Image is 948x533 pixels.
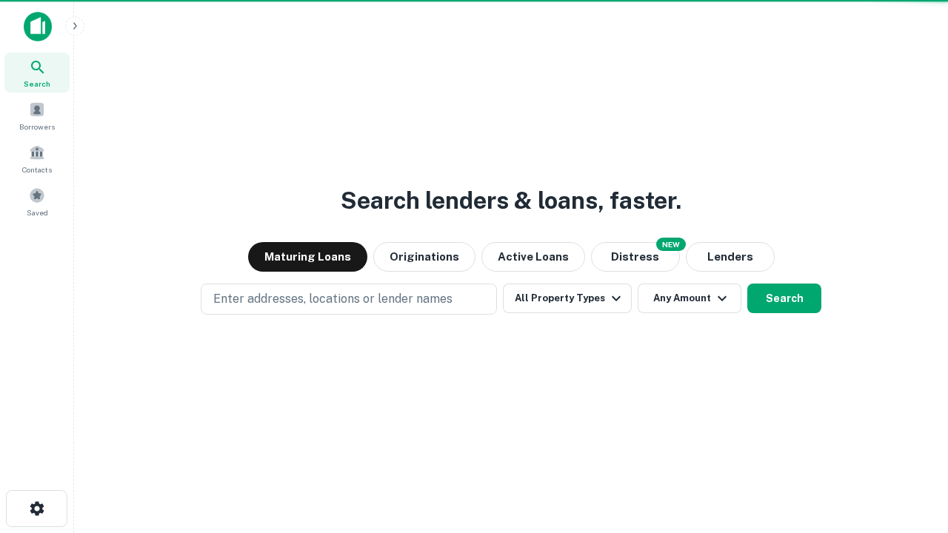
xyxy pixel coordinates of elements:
[373,242,475,272] button: Originations
[874,415,948,486] iframe: Chat Widget
[248,242,367,272] button: Maturing Loans
[201,284,497,315] button: Enter addresses, locations or lender names
[4,95,70,135] a: Borrowers
[22,164,52,175] span: Contacts
[24,78,50,90] span: Search
[27,207,48,218] span: Saved
[503,284,632,313] button: All Property Types
[686,242,775,272] button: Lenders
[656,238,686,251] div: NEW
[4,53,70,93] a: Search
[4,138,70,178] a: Contacts
[341,183,681,218] h3: Search lenders & loans, faster.
[19,121,55,133] span: Borrowers
[747,284,821,313] button: Search
[591,242,680,272] button: Search distressed loans with lien and other non-mortgage details.
[4,181,70,221] a: Saved
[24,12,52,41] img: capitalize-icon.png
[638,284,741,313] button: Any Amount
[213,290,453,308] p: Enter addresses, locations or lender names
[481,242,585,272] button: Active Loans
